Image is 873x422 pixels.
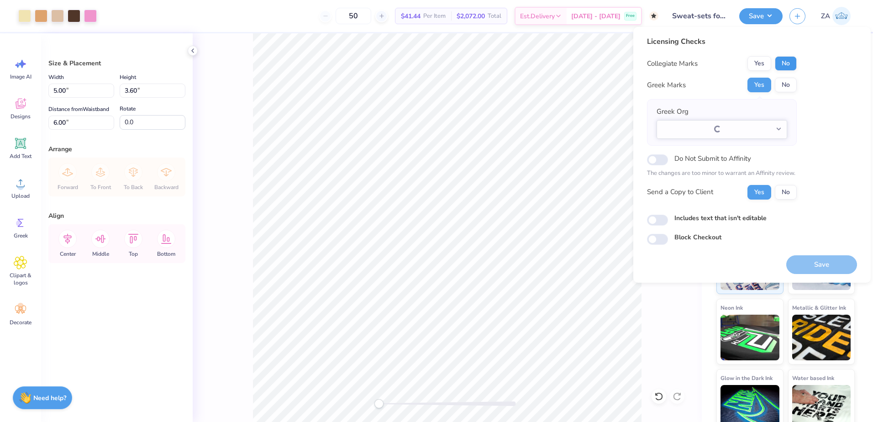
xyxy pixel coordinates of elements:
[457,11,485,21] span: $2,072.00
[647,187,713,197] div: Send a Copy to Client
[10,73,32,80] span: Image AI
[11,192,30,200] span: Upload
[832,7,851,25] img: Zuriel Alaba
[775,78,797,92] button: No
[647,169,797,178] p: The changes are too minor to warrant an Affinity review.
[401,11,421,21] span: $41.44
[792,303,846,312] span: Metallic & Glitter Ink
[374,399,384,408] div: Accessibility label
[14,232,28,239] span: Greek
[647,80,686,90] div: Greek Marks
[48,104,109,115] label: Distance from Waistband
[120,103,136,114] label: Rotate
[665,7,732,25] input: Untitled Design
[157,250,175,258] span: Bottom
[520,11,555,21] span: Est. Delivery
[120,72,136,83] label: Height
[792,315,851,360] img: Metallic & Glitter Ink
[747,56,771,71] button: Yes
[336,8,371,24] input: – –
[129,250,138,258] span: Top
[48,72,64,83] label: Width
[747,185,771,200] button: Yes
[647,58,698,69] div: Collegiate Marks
[48,58,185,68] div: Size & Placement
[674,153,751,164] label: Do Not Submit to Affinity
[92,250,109,258] span: Middle
[11,113,31,120] span: Designs
[775,185,797,200] button: No
[5,272,36,286] span: Clipart & logos
[571,11,621,21] span: [DATE] - [DATE]
[647,36,797,47] div: Licensing Checks
[48,144,185,154] div: Arrange
[674,232,721,242] label: Block Checkout
[488,11,501,21] span: Total
[775,56,797,71] button: No
[33,394,66,402] strong: Need help?
[626,13,635,19] span: Free
[423,11,446,21] span: Per Item
[821,11,830,21] span: ZA
[657,106,689,117] label: Greek Org
[720,373,773,383] span: Glow in the Dark Ink
[674,213,767,223] label: Includes text that isn't editable
[720,303,743,312] span: Neon Ink
[10,153,32,160] span: Add Text
[60,250,76,258] span: Center
[10,319,32,326] span: Decorate
[747,78,771,92] button: Yes
[720,315,779,360] img: Neon Ink
[792,373,834,383] span: Water based Ink
[817,7,855,25] a: ZA
[739,8,783,24] button: Save
[48,211,185,221] div: Align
